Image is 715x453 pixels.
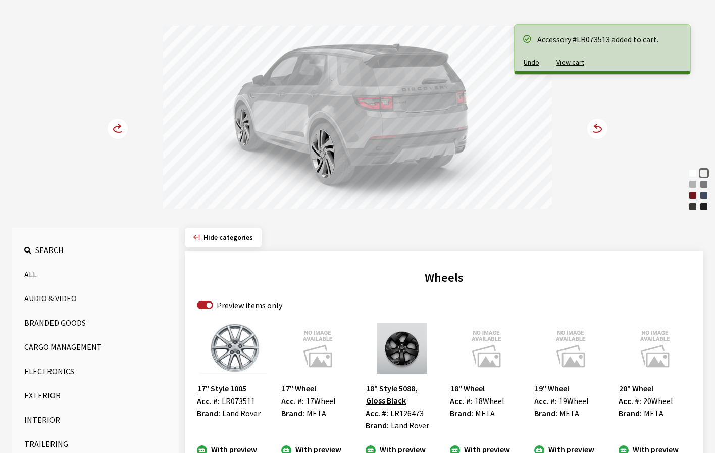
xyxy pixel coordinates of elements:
img: Image for 18&quot; Wheel [450,323,522,374]
div: Firenze Red [688,190,698,200]
img: Image for 18&quot; Style 5088, Gloss Black [366,323,438,374]
div: Varesine Blue [699,190,709,200]
button: All [24,264,167,284]
span: LR073511 [222,396,255,406]
label: Brand: [450,407,473,419]
span: Land Rover [222,408,261,418]
button: 17" Style 1005 [197,382,247,395]
span: Land Rover [391,420,429,430]
label: Brand: [281,407,304,419]
button: Exterior [24,385,167,406]
span: META [475,408,495,418]
button: Electronics [24,361,167,381]
div: Carpathian Grey [688,202,698,212]
div: Accessory #LR073513 added to cart. [537,33,680,45]
span: META [307,408,326,418]
label: Brand: [534,407,557,419]
label: Acc. #: [281,395,304,407]
label: Brand: [619,407,642,419]
button: 18" Style 5088, Gloss Black [366,382,438,407]
button: View cart [548,54,593,71]
label: Acc. #: [619,395,641,407]
div: Santorini Black [699,202,709,212]
img: Image for 19&quot; Wheel [534,323,606,374]
span: META [644,408,663,418]
img: Image for 17&quot; Wheel [281,323,353,374]
button: 18" Wheel [450,382,485,395]
label: Acc. #: [450,395,473,407]
span: 19Wheel [559,396,589,406]
button: Undo [515,54,548,71]
span: LR126473 [390,408,424,418]
label: Brand: [366,419,389,431]
span: META [559,408,579,418]
label: Brand: [197,407,220,419]
span: 17Wheel [306,396,336,406]
label: Acc. #: [197,395,220,407]
div: Hakuba Silver [688,179,698,189]
span: 20Wheel [643,396,673,406]
button: Cargo Management [24,337,167,357]
span: Search [35,245,64,255]
img: Image for 17&quot; Style 1005 [197,323,269,374]
label: Acc. #: [366,407,388,419]
button: Branded Goods [24,313,167,333]
button: Audio & Video [24,288,167,309]
h2: Wheels [197,269,691,287]
span: 18Wheel [475,396,504,406]
button: Hide categories [185,228,262,247]
div: Eiger Grey [699,179,709,189]
button: 19" Wheel [534,382,570,395]
span: Click to hide category section. [203,233,253,242]
label: Acc. #: [534,395,557,407]
div: Ostuni Pearl White [688,168,698,178]
div: Fuji White [699,168,709,178]
button: Interior [24,410,167,430]
button: 17" Wheel [281,382,317,395]
button: 20" Wheel [619,382,654,395]
img: Image for 20&quot; Wheel [619,323,691,374]
label: Preview items only [217,299,282,311]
